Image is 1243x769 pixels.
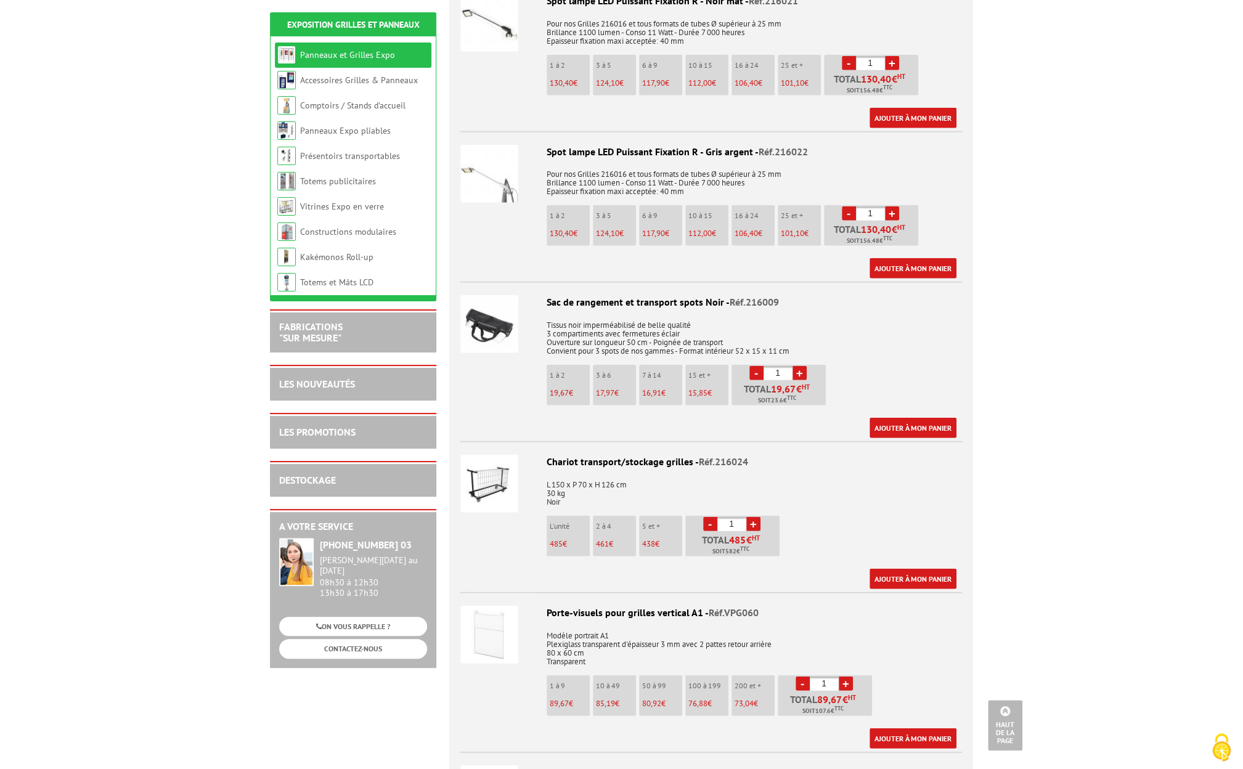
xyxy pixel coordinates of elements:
[897,223,905,232] sup: HT
[460,145,962,159] div: Spot lampe LED Puissant Fixation R - Gris argent -
[596,682,636,690] p: 10 à 49
[771,384,796,394] span: 19,67
[550,699,590,708] p: €
[839,677,853,691] a: +
[642,78,665,88] span: 117,90
[688,211,728,220] p: 10 à 15
[550,389,590,397] p: €
[279,378,355,390] a: LES NOUVEAUTÉS
[861,74,892,84] span: 130,40
[320,539,412,551] strong: [PHONE_NUMBER] 03
[300,226,396,237] a: Constructions modulaires
[883,84,892,91] sup: TTC
[781,694,872,716] p: Total
[781,61,821,70] p: 25 et +
[802,383,810,391] sup: HT
[460,606,518,664] img: Porte-visuels pour grilles vertical A1
[277,46,296,64] img: Panneaux et Grilles Expo
[460,623,962,666] p: Modèle portrait A1 Plexiglass transparent d'épaisseur 3 mm avec 2 pattes retour arrière 80 x 60 c...
[277,147,296,165] img: Présentoirs transportables
[279,320,343,344] a: FABRICATIONS"Sur Mesure"
[277,248,296,266] img: Kakémonos Roll-up
[642,229,682,238] p: €
[596,389,636,397] p: €
[1206,732,1237,763] img: Cookies (fenêtre modale)
[688,228,712,238] span: 112,00
[735,698,754,709] span: 73,04
[735,61,775,70] p: 16 à 24
[861,224,892,234] span: 130,40
[460,295,518,353] img: Sac de rangement et transport spots Noir
[460,312,962,356] p: Tissus noir imperméabilisé de belle qualité 3 compartiments avec fermetures éclair Ouverture sur ...
[688,61,728,70] p: 10 à 15
[550,61,590,70] p: 1 à 2
[596,699,636,708] p: €
[870,108,956,128] a: Ajouter à mon panier
[300,49,395,60] a: Panneaux et Grilles Expo
[725,547,736,556] span: 582
[550,388,569,398] span: 19,67
[460,161,962,196] p: Pour nos Grilles 216016 et tous formats de tubes Ø supérieur à 25 mm Brillance 1100 lumen - Conso...
[712,547,749,556] span: Soit €
[735,384,826,405] p: Total
[746,517,760,531] a: +
[642,79,682,87] p: €
[834,705,844,712] sup: TTC
[740,545,749,552] sup: TTC
[847,86,892,96] span: Soit €
[749,366,764,380] a: -
[870,569,956,589] a: Ajouter à mon panier
[277,121,296,140] img: Panneaux Expo pliables
[596,211,636,220] p: 3 à 5
[735,699,775,708] p: €
[642,699,682,708] p: €
[642,388,661,398] span: 16,91
[781,78,804,88] span: 101,10
[688,78,712,88] span: 112,00
[300,277,373,288] a: Totems et Mâts LCD
[781,211,821,220] p: 25 et +
[861,74,905,84] span: €
[870,418,956,438] a: Ajouter à mon panier
[300,176,376,187] a: Totems publicitaires
[300,125,391,136] a: Panneaux Expo pliables
[735,211,775,220] p: 16 à 24
[460,145,518,203] img: Spot lampe LED Puissant Fixation R - Gris argent
[642,698,661,709] span: 80,92
[550,371,590,380] p: 1 à 2
[279,538,314,586] img: widget-service.jpg
[759,145,808,158] span: Réf.216022
[300,150,400,161] a: Présentoirs transportables
[277,172,296,190] img: Totems publicitaires
[596,388,614,398] span: 17,97
[730,296,779,308] span: Réf.216009
[827,224,918,246] p: Total
[596,522,636,531] p: 2 à 4
[596,228,619,238] span: 124,10
[688,388,707,398] span: 15,85
[279,639,427,658] a: CONTACTEZ-NOUS
[1200,727,1243,769] button: Cookies (fenêtre modale)
[883,235,892,242] sup: TTC
[787,394,796,401] sup: TTC
[709,606,759,619] span: Réf.VPG060
[596,61,636,70] p: 3 à 5
[842,206,856,221] a: -
[735,229,775,238] p: €
[642,228,665,238] span: 117,90
[642,540,682,548] p: €
[642,211,682,220] p: 6 à 9
[781,228,804,238] span: 101,10
[729,535,746,545] span: 485
[300,75,418,86] a: Accessoires Grilles & Panneaux
[320,555,427,576] div: [PERSON_NAME][DATE] au [DATE]
[642,371,682,380] p: 7 à 14
[688,79,728,87] p: €
[550,229,590,238] p: €
[596,78,619,88] span: 124,10
[300,251,373,262] a: Kakémonos Roll-up
[550,228,573,238] span: 130,40
[596,371,636,380] p: 3 à 6
[277,96,296,115] img: Comptoirs / Stands d'accueil
[550,79,590,87] p: €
